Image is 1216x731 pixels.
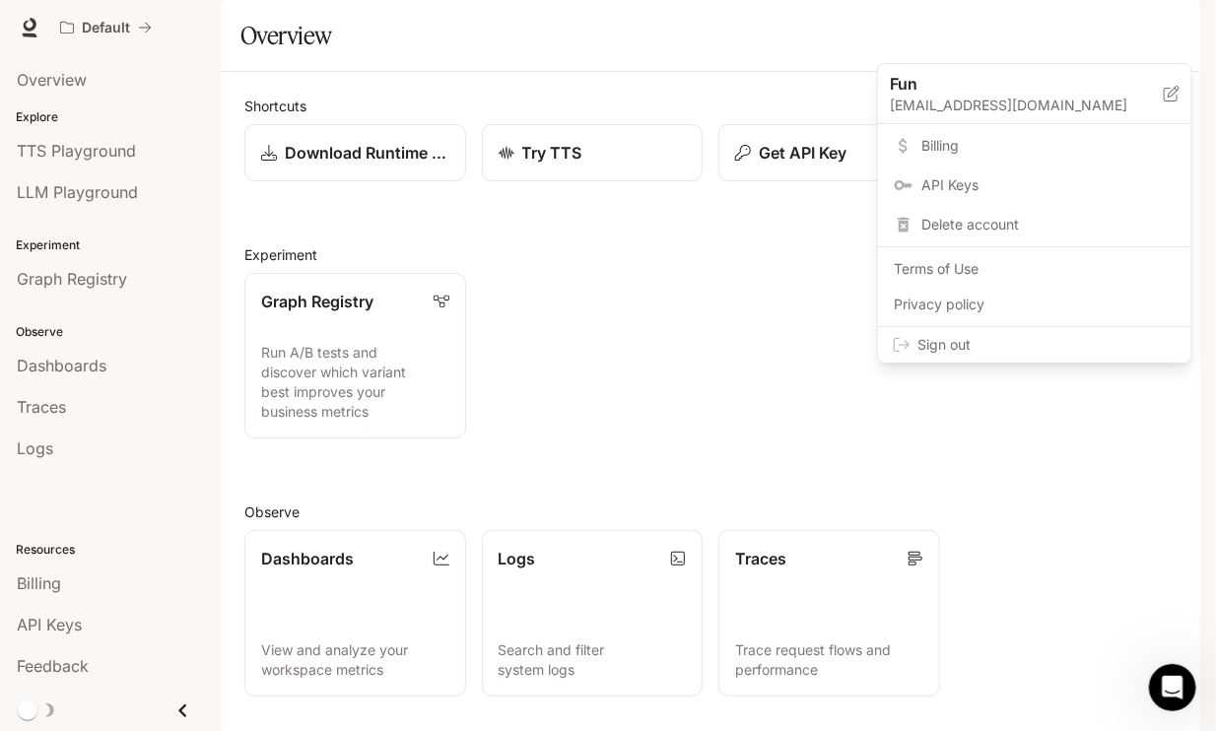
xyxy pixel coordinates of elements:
[894,259,1176,279] span: Terms of Use
[878,327,1191,363] div: Sign out
[890,96,1164,115] p: [EMAIL_ADDRESS][DOMAIN_NAME]
[917,335,1176,355] span: Sign out
[894,295,1176,314] span: Privacy policy
[878,64,1191,124] div: Fun[EMAIL_ADDRESS][DOMAIN_NAME]
[882,287,1187,322] a: Privacy policy
[921,175,1176,195] span: API Keys
[882,128,1187,164] a: Billing
[1149,664,1196,711] iframe: Intercom live chat
[882,251,1187,287] a: Terms of Use
[921,215,1176,234] span: Delete account
[921,136,1176,156] span: Billing
[882,167,1187,203] a: API Keys
[890,72,1132,96] p: Fun
[882,207,1187,242] div: Delete account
